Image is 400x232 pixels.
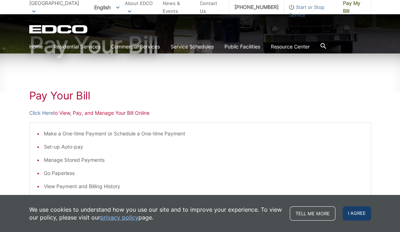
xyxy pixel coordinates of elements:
[100,213,138,221] a: privacy policy
[29,109,371,117] p: to View, Pay, and Manage Your Bill Online
[44,130,364,138] li: Make a One-time Payment or Schedule a One-time Payment
[290,206,335,221] a: Tell me more
[224,43,260,51] a: Public Facilities
[271,43,310,51] a: Resource Center
[111,43,160,51] a: Commercial Services
[54,43,100,51] a: Residential Services
[343,206,371,221] span: I agree
[44,156,364,164] li: Manage Stored Payments
[29,33,371,56] h1: Pay Your Bill
[29,206,283,221] p: We use cookies to understand how you use our site and to improve your experience. To view our pol...
[29,109,53,117] a: Click Here
[171,43,214,51] a: Service Schedules
[29,25,88,33] a: EDCD logo. Return to the homepage.
[44,143,364,151] li: Set-up Auto-pay
[29,89,371,102] h1: Pay Your Bill
[29,43,43,51] a: Home
[44,169,364,177] li: Go Paperless
[44,182,364,190] li: View Payment and Billing History
[89,1,125,13] span: English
